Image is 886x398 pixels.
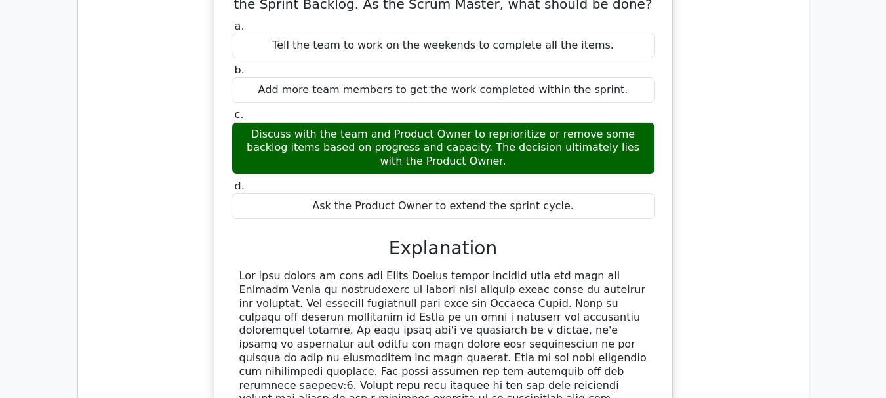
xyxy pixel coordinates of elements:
[235,20,245,32] span: a.
[239,237,647,260] h3: Explanation
[232,193,655,219] div: Ask the Product Owner to extend the sprint cycle.
[235,64,245,76] span: b.
[235,180,245,192] span: d.
[232,33,655,58] div: Tell the team to work on the weekends to complete all the items.
[232,77,655,103] div: Add more team members to get the work completed within the sprint.
[235,108,244,121] span: c.
[232,122,655,174] div: Discuss with the team and Product Owner to reprioritize or remove some backlog items based on pro...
